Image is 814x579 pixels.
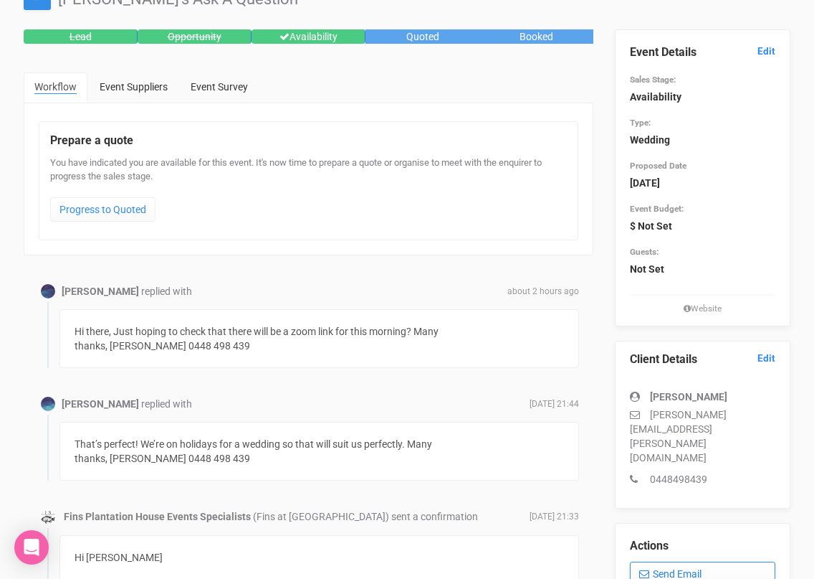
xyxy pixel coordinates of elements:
div: You have indicated you are available for this event. It's now time to prepare a quote or organise... [50,156,567,229]
strong: Availability [630,91,681,103]
strong: [PERSON_NAME] [62,398,139,410]
small: Website [630,303,775,315]
a: Workflow [24,72,87,103]
div: Quoted [365,29,479,44]
div: That’s perfect! We’re on holidays for a wedding so that will suit us perfectly. Many thanks, [PER... [59,422,579,481]
img: Profile Image [41,284,55,298]
small: Sales Stage: [630,75,676,85]
div: Lead [24,29,138,44]
span: [DATE] 21:33 [530,511,579,523]
span: (Fins at [GEOGRAPHIC_DATA]) sent a confirmation [253,511,478,522]
span: replied with [141,286,192,297]
div: Hi there, Just hoping to check that there will be a zoom link for this morning? Many thanks, [PER... [59,309,579,368]
small: Proposed Date [630,161,686,171]
span: [DATE] 21:44 [530,398,579,410]
small: Type: [630,118,651,128]
small: Guests: [630,247,659,257]
div: Opportunity [138,29,252,44]
strong: Not Set [630,263,664,275]
a: Event Suppliers [89,72,178,101]
img: data [41,510,55,524]
a: Progress to Quoted [50,197,155,222]
legend: Prepare a quote [50,133,567,149]
strong: [PERSON_NAME] [62,286,139,297]
small: Event Budget: [630,204,684,214]
img: Profile Image [41,397,55,411]
div: Open Intercom Messenger [14,530,49,565]
span: replied with [141,398,192,410]
div: Availability [252,29,365,44]
span: about 2 hours ago [507,286,579,298]
legend: Client Details [630,352,775,368]
strong: $ Not Set [630,220,672,232]
p: [PERSON_NAME][EMAIL_ADDRESS][PERSON_NAME][DOMAIN_NAME] [630,408,775,465]
a: Edit [757,352,775,365]
legend: Event Details [630,44,775,61]
strong: [PERSON_NAME] [650,391,727,403]
a: Event Survey [180,72,259,101]
strong: [DATE] [630,177,660,189]
a: Edit [757,44,775,58]
div: Booked [479,29,593,44]
strong: Wedding [630,134,670,146]
p: 0448498439 [630,472,775,486]
strong: Fins Plantation House Events Specialists [64,511,251,522]
legend: Actions [630,538,775,555]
